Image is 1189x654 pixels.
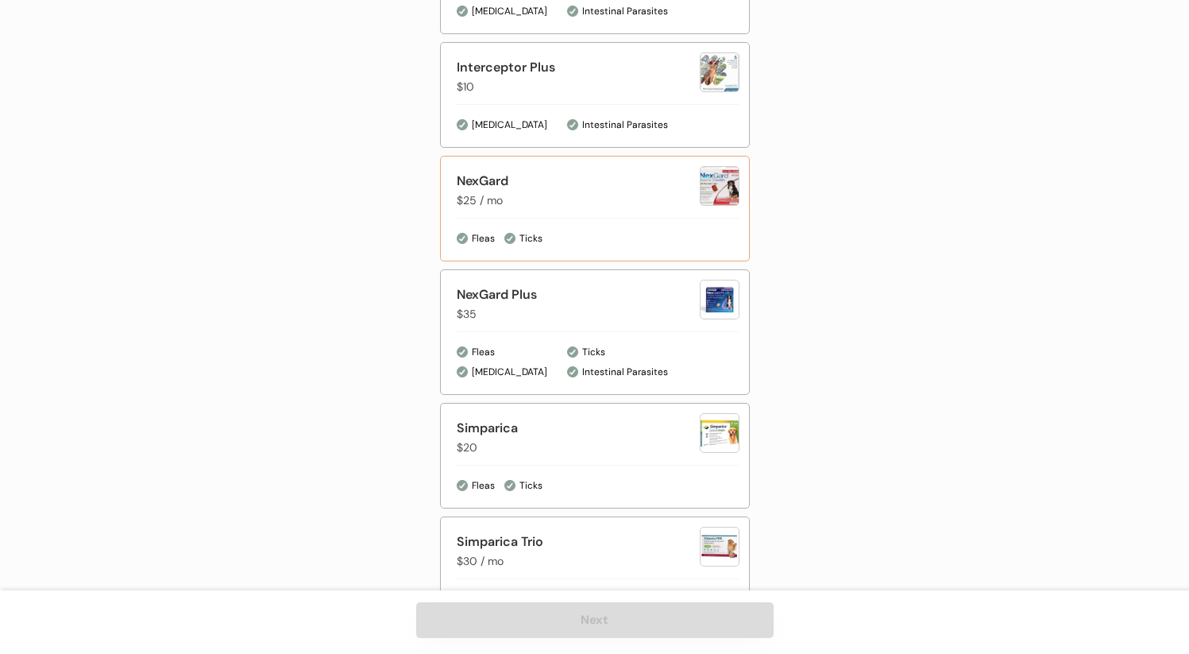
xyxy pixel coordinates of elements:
[457,553,504,570] div: $30 / mo
[472,232,496,246] div: Fleas
[582,5,668,18] div: Intestinal Parasites
[582,346,605,359] div: Ticks
[472,366,559,379] div: [MEDICAL_DATA]
[519,232,542,246] div: Ticks
[457,172,700,191] div: NexGard
[416,602,774,638] button: Next
[457,79,496,95] div: $10
[472,5,559,18] div: [MEDICAL_DATA]
[519,479,542,493] div: Ticks
[457,58,700,77] div: Interceptor Plus
[472,346,496,359] div: Fleas
[472,118,559,132] div: [MEDICAL_DATA]
[472,479,496,493] div: Fleas
[457,192,503,209] div: $25 / mo
[457,532,700,551] div: Simparica Trio
[582,366,668,379] div: Intestinal Parasites
[457,285,700,304] div: NexGard Plus
[457,439,496,456] div: $20
[457,306,496,323] div: $35
[582,118,668,132] div: Intestinal Parasites
[457,419,700,438] div: Simparica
